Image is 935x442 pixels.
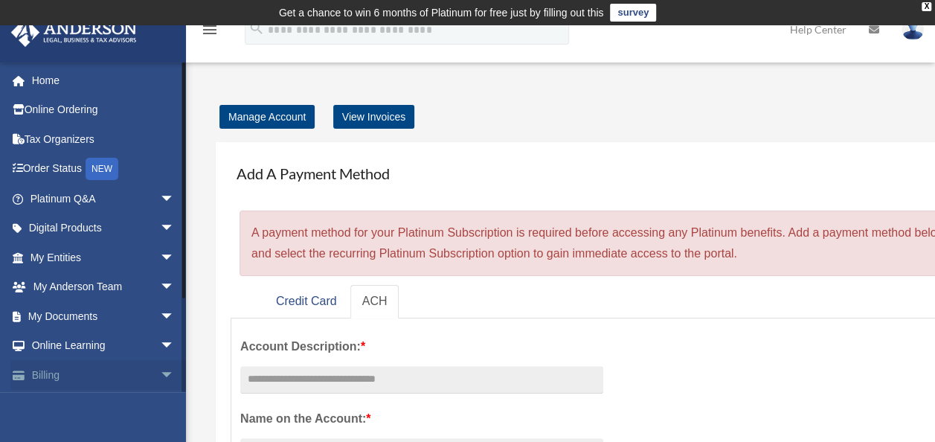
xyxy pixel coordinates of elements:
a: ACH [350,285,399,318]
i: menu [201,21,219,39]
span: arrow_drop_down [160,301,190,332]
a: My Anderson Teamarrow_drop_down [10,272,197,302]
label: Account Description: [240,336,603,357]
a: View Invoices [333,105,414,129]
a: Digital Productsarrow_drop_down [10,214,197,243]
a: Platinum Q&Aarrow_drop_down [10,184,197,214]
a: Billingarrow_drop_down [10,360,197,390]
a: My Entitiesarrow_drop_down [10,243,197,272]
span: arrow_drop_down [160,214,190,244]
img: User Pic [902,19,924,40]
a: Open Invoices [21,390,197,420]
label: Name on the Account: [240,409,603,429]
a: Credit Card [264,285,349,318]
a: Online Learningarrow_drop_down [10,331,197,361]
a: Tax Organizers [10,124,197,154]
span: arrow_drop_down [160,272,190,303]
a: Online Ordering [10,95,197,125]
a: survey [610,4,656,22]
a: menu [201,26,219,39]
a: Home [10,65,197,95]
a: Order StatusNEW [10,154,197,185]
span: arrow_drop_down [160,243,190,273]
div: close [922,2,931,11]
span: arrow_drop_down [160,184,190,214]
span: arrow_drop_down [160,360,190,391]
i: search [248,20,265,36]
a: My Documentsarrow_drop_down [10,301,197,331]
span: arrow_drop_down [160,331,190,362]
img: Anderson Advisors Platinum Portal [7,18,141,47]
div: Get a chance to win 6 months of Platinum for free just by filling out this [279,4,604,22]
a: Manage Account [219,105,315,129]
div: NEW [86,158,118,180]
